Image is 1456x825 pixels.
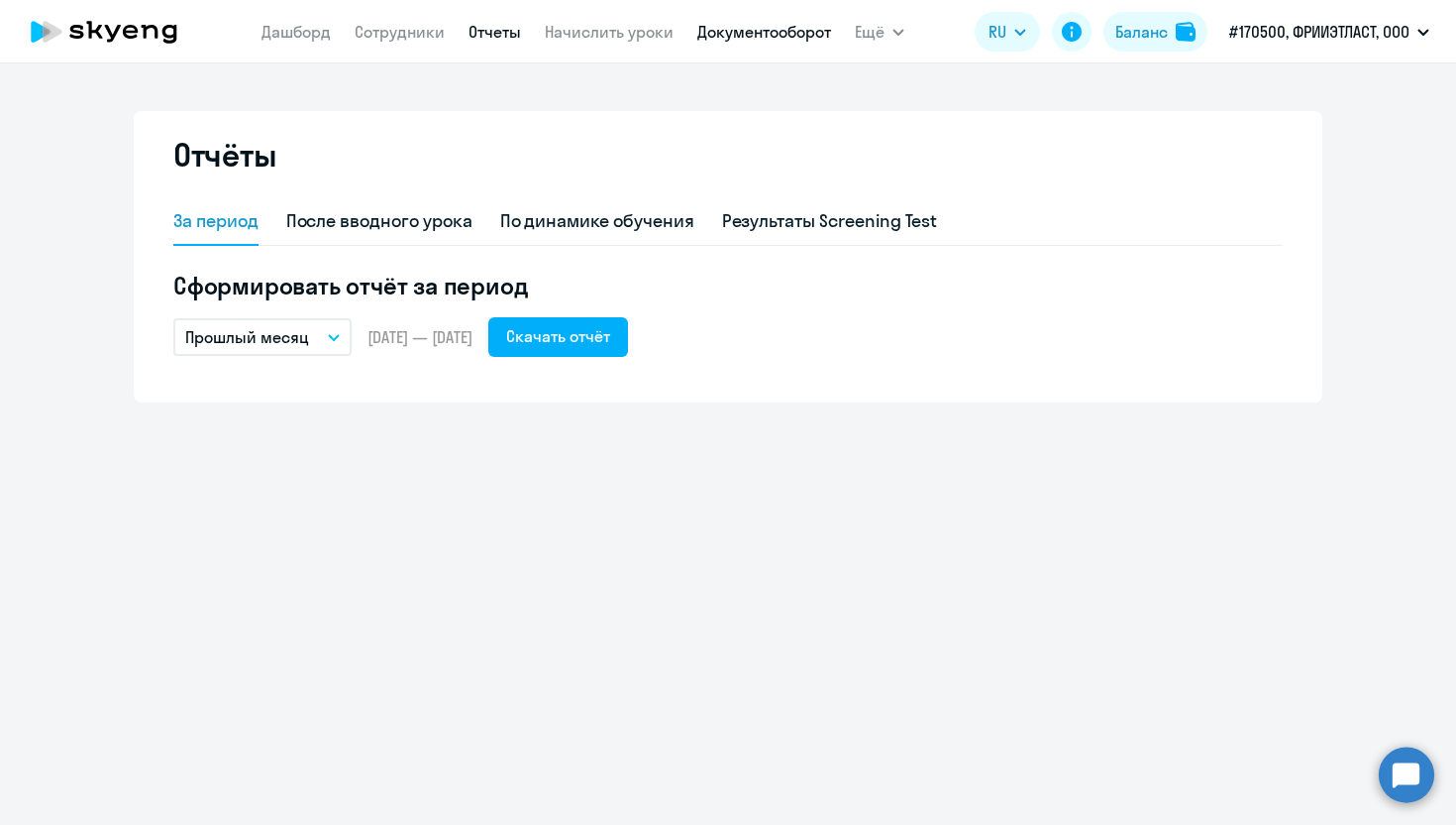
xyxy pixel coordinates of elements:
[988,20,1006,44] span: RU
[488,317,628,357] button: Скачать отчёт
[173,135,276,175] h2: Отчёты
[355,22,445,42] a: Сотрудники
[855,20,884,44] span: Ещё
[261,22,331,42] a: Дашборд
[367,326,472,348] span: [DATE] — [DATE]
[500,208,694,234] div: По динамике обучения
[1176,22,1196,42] img: balance
[506,324,610,348] div: Скачать отчёт
[185,325,309,349] p: Прошлый месяц
[975,12,1040,52] button: RU
[545,22,674,42] a: Начислить уроки
[468,22,521,42] a: Отчеты
[1103,12,1207,52] button: Балансbalance
[1219,8,1439,56] button: #170500, ФРИИЭТЛАСТ, ООО
[173,318,352,356] button: Прошлый месяц
[697,22,831,42] a: Документооборот
[173,270,1283,301] h5: Сформировать отчёт за период
[286,208,472,234] div: После вводного урока
[1115,20,1168,44] div: Баланс
[173,208,259,234] div: За период
[722,208,938,234] div: Результаты Screening Test
[855,12,904,52] button: Ещё
[1229,20,1409,44] p: #170500, ФРИИЭТЛАСТ, ООО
